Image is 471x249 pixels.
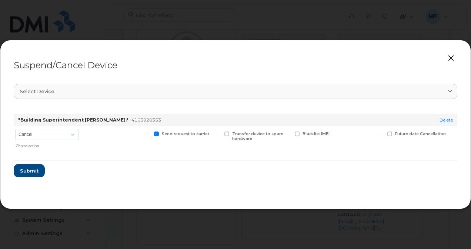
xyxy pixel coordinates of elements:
span: Future date Cancellation [395,132,446,136]
input: Future date Cancellation [378,132,382,135]
span: Transfer device to spare hardware [232,132,283,141]
span: Send request to carrier [162,132,209,136]
strong: "Building Superintendent [PERSON_NAME]." [18,117,128,123]
a: Delete [440,117,453,123]
input: Send request to carrier [145,132,149,135]
span: 4165920353 [131,117,161,123]
div: Suspend/Cancel Device [14,61,457,70]
input: Transfer device to spare hardware [216,132,219,135]
span: Blacklist IMEI [303,132,330,136]
input: Blacklist IMEI [286,132,290,135]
